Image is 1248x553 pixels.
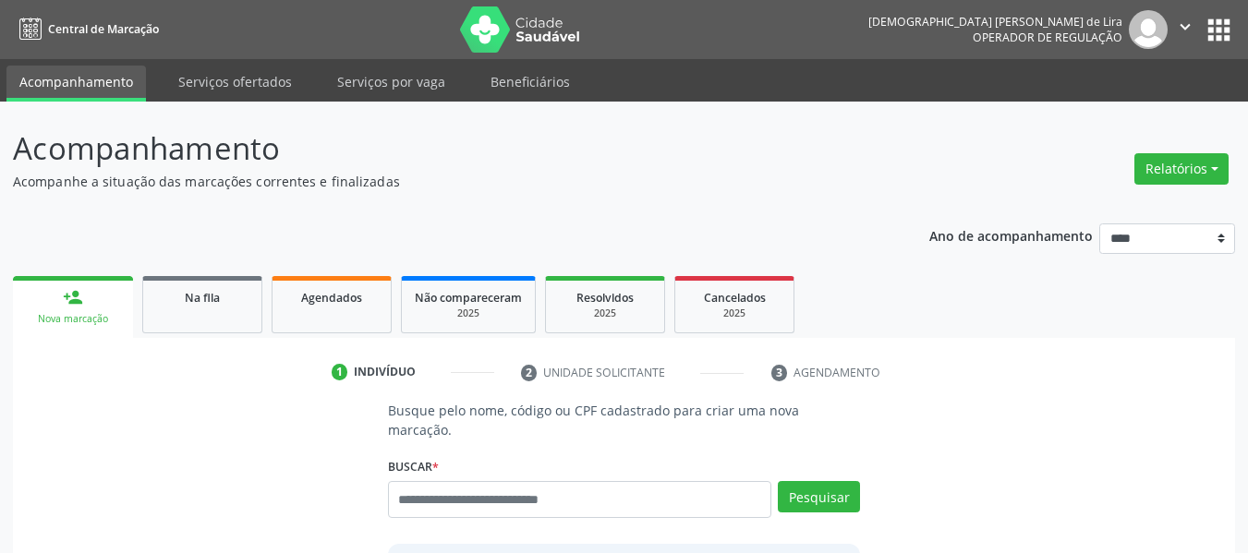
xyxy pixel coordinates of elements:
[13,126,868,172] p: Acompanhamento
[1134,153,1229,185] button: Relatórios
[415,290,522,306] span: Não compareceram
[165,66,305,98] a: Serviços ofertados
[63,287,83,307] div: person_add
[576,290,634,306] span: Resolvidos
[354,364,416,380] div: Indivíduo
[6,66,146,102] a: Acompanhamento
[13,172,868,191] p: Acompanhe a situação das marcações correntes e finalizadas
[559,307,651,320] div: 2025
[415,307,522,320] div: 2025
[1129,10,1168,49] img: img
[324,66,458,98] a: Serviços por vaga
[301,290,362,306] span: Agendados
[704,290,766,306] span: Cancelados
[688,307,781,320] div: 2025
[778,481,860,512] button: Pesquisar
[929,223,1093,246] p: Ano de acompanhamento
[13,14,159,44] a: Central de Marcação
[1175,17,1195,37] i: 
[1168,10,1203,49] button: 
[26,312,120,326] div: Nova marcação
[388,401,861,439] p: Busque pelo nome, código ou CPF cadastrado para criar uma nova marcação.
[478,66,583,98] a: Beneficiários
[388,452,439,481] label: Buscar
[868,14,1122,30] div: [DEMOGRAPHIC_DATA] [PERSON_NAME] de Lira
[48,21,159,37] span: Central de Marcação
[332,364,348,380] div: 1
[185,290,220,306] span: Na fila
[973,30,1122,45] span: Operador de regulação
[1203,14,1235,46] button: apps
